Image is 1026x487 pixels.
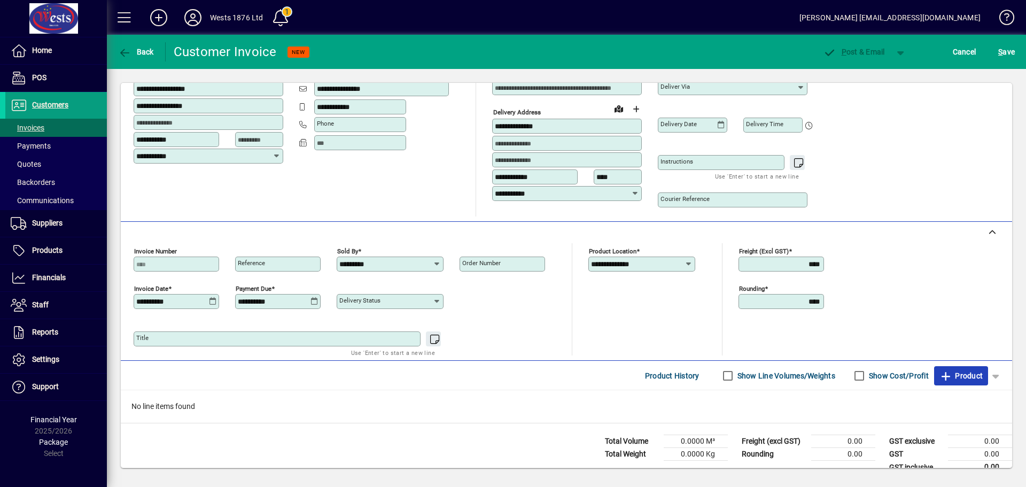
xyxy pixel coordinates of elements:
span: Financial Year [30,415,77,424]
a: Reports [5,319,107,346]
a: Home [5,37,107,64]
label: Show Cost/Profit [867,370,929,381]
mat-label: Sold by [337,248,358,255]
mat-label: Deliver via [660,83,690,90]
span: Product [939,367,983,384]
span: Staff [32,300,49,309]
td: Freight (excl GST) [736,435,811,448]
div: Wests 1876 Ltd [210,9,263,26]
span: Payments [11,142,51,150]
button: Choose address [627,101,644,118]
td: 0.00 [948,435,1012,448]
div: Customer Invoice [174,43,277,60]
td: GST inclusive [884,461,948,474]
button: Profile [176,8,210,27]
mat-label: Payment due [236,285,271,292]
mat-label: Delivery status [339,297,380,304]
span: Communications [11,196,74,205]
mat-label: Freight (excl GST) [739,248,789,255]
a: Knowledge Base [991,2,1013,37]
a: Backorders [5,173,107,191]
span: ost & Email [823,48,885,56]
span: Backorders [11,178,55,187]
button: Product History [641,366,704,385]
a: Quotes [5,155,107,173]
span: Product History [645,367,699,384]
a: POS [5,65,107,91]
app-page-header-button: Back [107,42,166,61]
span: Financials [32,273,66,282]
span: ave [998,43,1015,60]
button: Save [996,42,1017,61]
span: Products [32,246,63,254]
span: Suppliers [32,219,63,227]
a: Staff [5,292,107,319]
label: Show Line Volumes/Weights [735,370,835,381]
mat-label: Instructions [660,158,693,165]
button: Back [115,42,157,61]
td: 0.00 [811,448,875,461]
button: Cancel [950,42,979,61]
span: NEW [292,49,305,56]
mat-label: Invoice number [134,248,177,255]
a: Communications [5,191,107,210]
mat-hint: Use 'Enter' to start a new line [351,346,435,359]
button: Add [142,8,176,27]
mat-label: Courier Reference [660,195,710,203]
span: Back [118,48,154,56]
td: 0.00 [948,448,1012,461]
td: Total Weight [600,448,664,461]
span: Cancel [953,43,976,60]
a: Suppliers [5,210,107,237]
mat-hint: Use 'Enter' to start a new line [715,170,799,182]
a: Invoices [5,119,107,137]
td: 0.0000 M³ [664,435,728,448]
mat-label: Order number [462,259,501,267]
span: Support [32,382,59,391]
span: Quotes [11,160,41,168]
span: Package [39,438,68,446]
button: Product [934,366,988,385]
td: 0.00 [811,435,875,448]
button: Post & Email [818,42,890,61]
a: Payments [5,137,107,155]
mat-label: Invoice date [134,285,168,292]
mat-label: Title [136,334,149,342]
mat-label: Phone [317,120,334,127]
mat-label: Delivery time [746,120,783,128]
mat-label: Reference [238,259,265,267]
a: Settings [5,346,107,373]
td: Rounding [736,448,811,461]
a: Products [5,237,107,264]
a: View on map [610,100,627,117]
td: GST exclusive [884,435,948,448]
div: [PERSON_NAME] [EMAIL_ADDRESS][DOMAIN_NAME] [799,9,981,26]
span: POS [32,73,46,82]
span: Customers [32,101,68,109]
a: Financials [5,265,107,291]
mat-label: Delivery date [660,120,697,128]
span: Settings [32,355,59,364]
span: Home [32,46,52,55]
td: 0.0000 Kg [664,448,728,461]
td: Total Volume [600,435,664,448]
div: No line items found [121,390,1012,423]
span: Invoices [11,123,44,132]
mat-label: Rounding [739,285,765,292]
span: Reports [32,328,58,336]
td: 0.00 [948,461,1012,474]
span: P [842,48,846,56]
td: GST [884,448,948,461]
span: S [998,48,1002,56]
a: Support [5,374,107,400]
mat-label: Product location [589,248,636,255]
